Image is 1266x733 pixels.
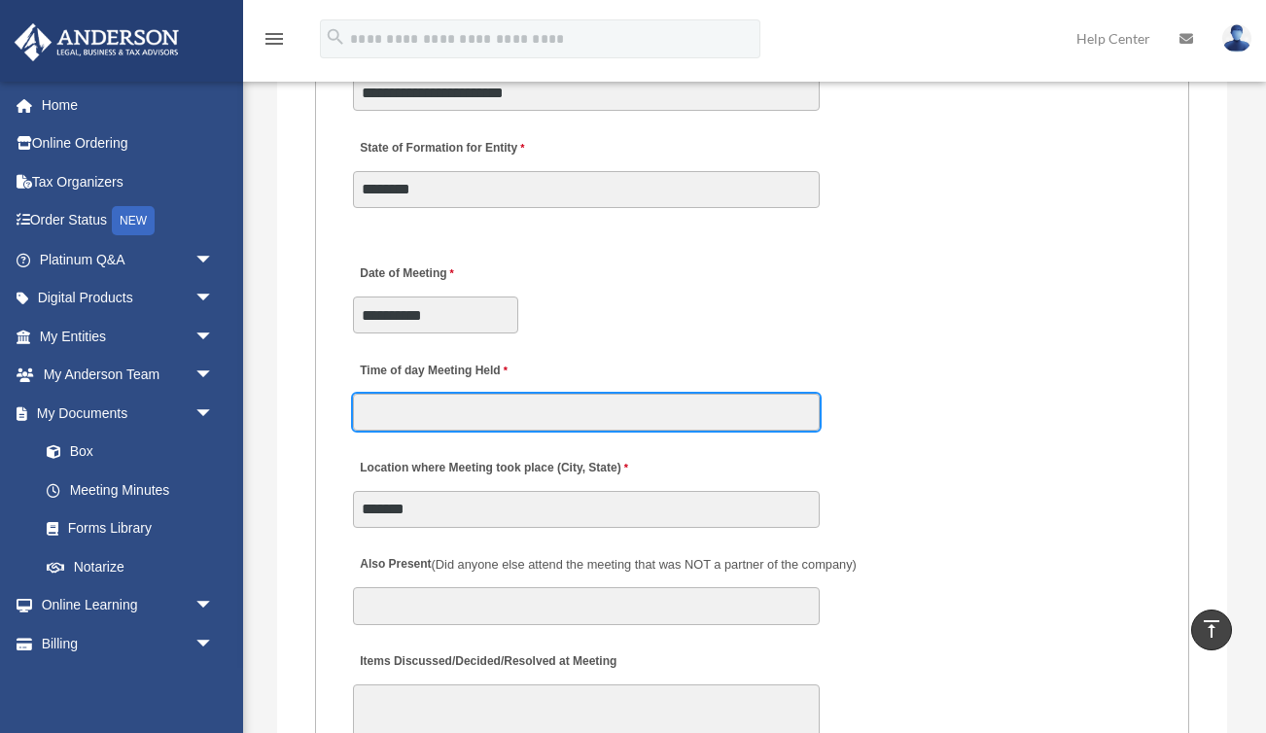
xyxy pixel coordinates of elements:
[14,394,243,433] a: My Documentsarrow_drop_down
[27,433,243,471] a: Box
[14,162,243,201] a: Tax Organizers
[14,124,243,163] a: Online Ordering
[27,509,243,548] a: Forms Library
[194,586,233,626] span: arrow_drop_down
[112,206,155,235] div: NEW
[14,317,243,356] a: My Entitiesarrow_drop_down
[353,262,538,288] label: Date of Meeting
[194,279,233,319] span: arrow_drop_down
[263,27,286,51] i: menu
[14,201,243,241] a: Order StatusNEW
[263,34,286,51] a: menu
[353,552,862,578] label: Also Present
[1200,617,1223,641] i: vertical_align_top
[1191,610,1232,650] a: vertical_align_top
[27,547,243,586] a: Notarize
[14,663,243,702] a: Events Calendar
[9,23,185,61] img: Anderson Advisors Platinum Portal
[325,26,346,48] i: search
[353,649,621,676] label: Items Discussed/Decided/Resolved at Meeting
[353,358,538,384] label: Time of day Meeting Held
[14,240,243,279] a: Platinum Q&Aarrow_drop_down
[194,240,233,280] span: arrow_drop_down
[27,471,233,509] a: Meeting Minutes
[194,394,233,434] span: arrow_drop_down
[14,279,243,318] a: Digital Productsarrow_drop_down
[14,624,243,663] a: Billingarrow_drop_down
[1222,24,1251,52] img: User Pic
[432,557,857,572] span: (Did anyone else attend the meeting that was NOT a partner of the company)
[353,455,633,481] label: Location where Meeting took place (City, State)
[194,317,233,357] span: arrow_drop_down
[14,86,243,124] a: Home
[14,356,243,395] a: My Anderson Teamarrow_drop_down
[194,356,233,396] span: arrow_drop_down
[353,135,529,161] label: State of Formation for Entity
[14,586,243,625] a: Online Learningarrow_drop_down
[194,624,233,664] span: arrow_drop_down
